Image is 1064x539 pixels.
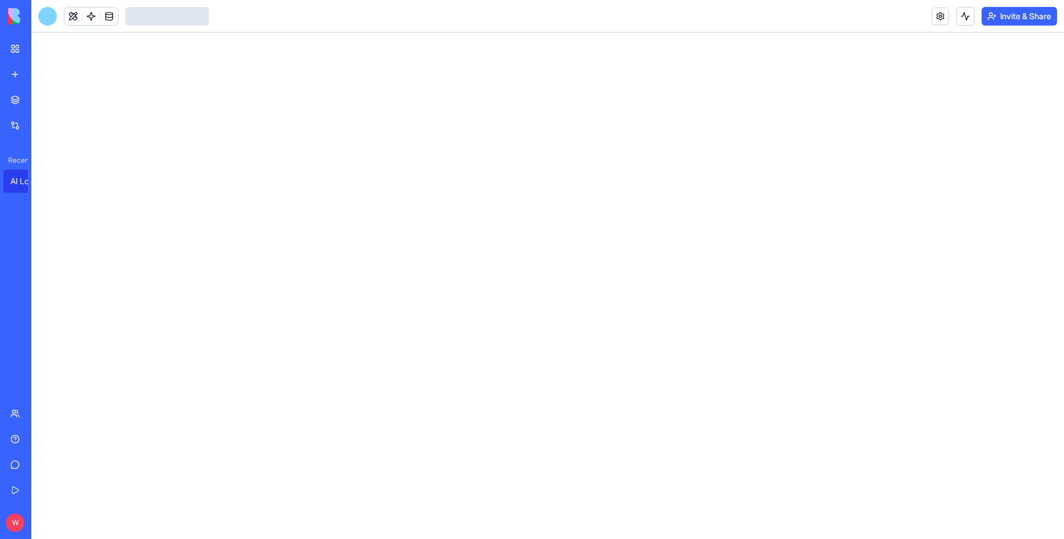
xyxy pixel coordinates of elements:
button: Invite & Share [982,7,1057,26]
span: Recent [3,156,28,165]
span: W [6,513,24,532]
img: logo [8,8,80,24]
div: AI Logo Generator [10,175,43,187]
a: AI Logo Generator [3,170,50,193]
